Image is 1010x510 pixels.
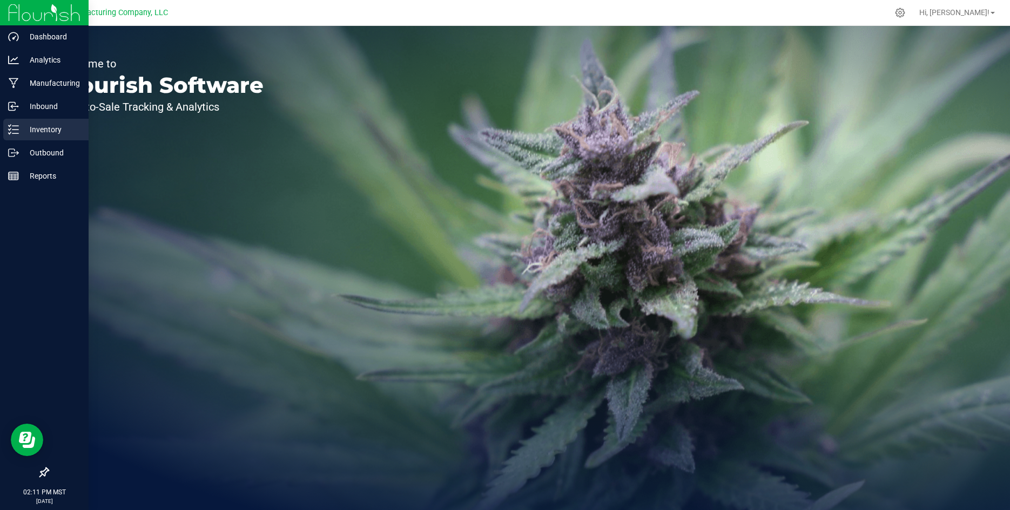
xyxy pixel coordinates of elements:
span: BB Manufacturing Company, LLC [52,8,168,17]
p: Outbound [19,146,84,159]
p: 02:11 PM MST [5,487,84,497]
p: Welcome to [58,58,264,69]
inline-svg: Inventory [8,124,19,135]
p: [DATE] [5,497,84,505]
div: Manage settings [893,8,907,18]
p: Manufacturing [19,77,84,90]
inline-svg: Dashboard [8,31,19,42]
p: Inbound [19,100,84,113]
inline-svg: Reports [8,171,19,181]
iframe: Resource center [11,424,43,456]
inline-svg: Outbound [8,147,19,158]
p: Inventory [19,123,84,136]
p: Dashboard [19,30,84,43]
inline-svg: Manufacturing [8,78,19,89]
span: Hi, [PERSON_NAME]! [919,8,989,17]
p: Reports [19,169,84,182]
inline-svg: Inbound [8,101,19,112]
p: Flourish Software [58,74,264,96]
p: Seed-to-Sale Tracking & Analytics [58,101,264,112]
inline-svg: Analytics [8,55,19,65]
p: Analytics [19,53,84,66]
